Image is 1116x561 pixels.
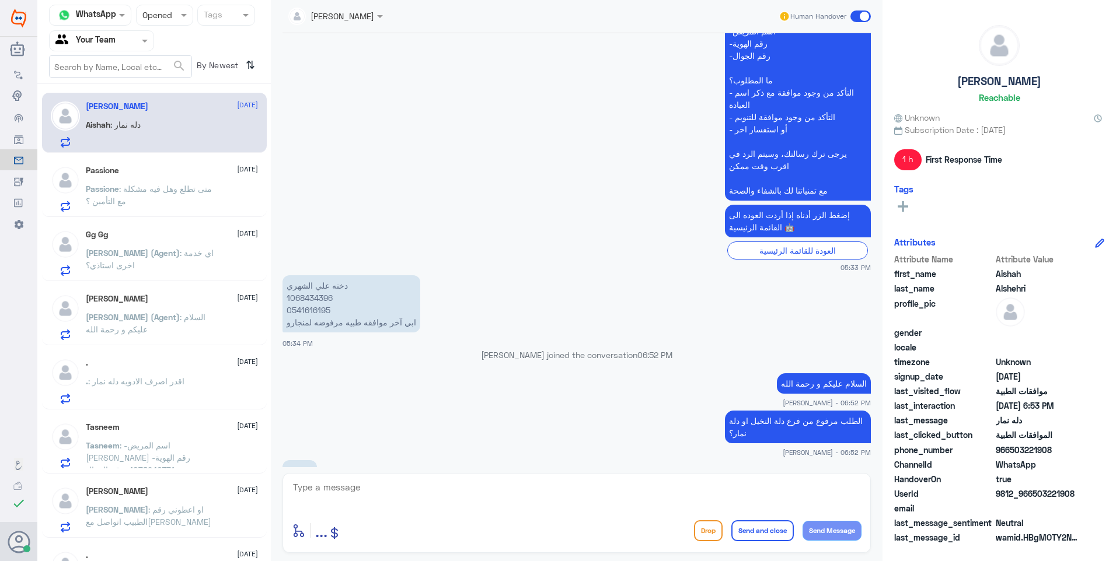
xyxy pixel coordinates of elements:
img: yourTeam.svg [55,32,73,50]
img: defaultAdmin.png [51,486,80,516]
span: الموافقات الطبية [996,429,1080,441]
span: . [86,376,88,386]
span: [PERSON_NAME] (Agent) [86,312,180,322]
img: Widebot Logo [11,9,26,27]
img: defaultAdmin.png [996,297,1025,327]
h6: Attributes [894,237,936,247]
span: [DATE] [237,164,258,174]
p: 28/8/2025, 5:33 PM [725,205,871,237]
span: null [996,327,1080,339]
button: Send and close [731,520,794,541]
span: : اقدر اصرف الادويه دله نمار [88,376,184,386]
span: 966503221908 [996,444,1080,456]
i: ⇅ [246,55,255,75]
span: locale [894,341,993,353]
span: gender [894,327,993,339]
img: defaultAdmin.png [51,294,80,323]
span: [DATE] [237,228,258,239]
div: العودة للقائمة الرئيسية [727,241,868,260]
span: ChannelId [894,458,993,471]
span: Human Handover [790,11,846,22]
span: 06:52 PM [637,350,672,360]
span: last_name [894,282,993,294]
span: 2025-08-28T15:53:04.162Z [996,399,1080,412]
p: 28/8/2025, 5:34 PM [283,275,420,332]
img: defaultAdmin.png [51,230,80,259]
span: موافقات الطبية [996,385,1080,397]
span: : او اعطوني رقم الطبيب اتواصل مع[PERSON_NAME] [86,504,211,527]
span: [PERSON_NAME] [86,504,148,514]
span: By Newest [192,55,241,79]
span: email [894,502,993,514]
span: last_message [894,414,993,426]
span: Aishah [996,268,1080,280]
span: 05:34 PM [283,339,313,347]
span: : دله نمار [110,120,141,129]
h5: Passione [86,166,119,176]
h5: Tasneem [86,422,120,432]
span: first_name [894,268,993,280]
h5: Gg Gg [86,230,108,240]
img: defaultAdmin.png [979,26,1019,65]
button: Send Message [803,521,862,541]
button: ... [315,517,327,544]
span: Aishah [86,120,110,129]
span: [DATE] [237,356,258,367]
span: HandoverOn [894,473,993,485]
img: defaultAdmin.png [51,422,80,451]
span: 2025-08-28T14:33:44.413Z [996,370,1080,383]
span: [DATE] [237,485,258,495]
h5: Meshael Aljebali [86,294,148,304]
span: 0 [996,517,1080,529]
span: Attribute Value [996,253,1080,265]
span: UserId [894,488,993,500]
span: wamid.HBgMOTY2NTAzMjIxOTA4FQIAEhgUM0FBRDM0Q0QyRjQ4M0VFOUMyRjUA [996,531,1080,544]
span: timezone [894,356,993,368]
span: : -اسم المريض [PERSON_NAME] -رقم الهوية 1078946371 -رقم الجوال 0550156444 ما المطلوب؟ كان عندي مو... [86,440,214,548]
img: defaultAdmin.png [51,101,80,131]
i: check [12,496,26,510]
span: last_visited_flow [894,385,993,397]
span: [PERSON_NAME] - 06:52 PM [783,447,871,457]
span: [PERSON_NAME] (Agent) [86,248,180,258]
p: 28/8/2025, 6:52 PM [725,411,871,443]
p: 28/8/2025, 6:53 PM [283,460,317,481]
h5: [PERSON_NAME] [957,75,1041,88]
div: Tags [202,8,222,23]
span: last_clicked_button [894,429,993,441]
span: signup_date [894,370,993,383]
span: last_message_id [894,531,993,544]
h6: Reachable [979,92,1020,103]
span: null [996,502,1080,514]
span: Tasneem [86,440,120,450]
span: ... [315,520,327,541]
span: phone_number [894,444,993,456]
span: [DATE] [237,549,258,559]
span: Unknown [894,111,940,124]
span: 05:33 PM [841,262,871,272]
span: Subscription Date : [DATE] [894,124,1104,136]
span: 9812_966503221908 [996,488,1080,500]
span: [PERSON_NAME] - 06:52 PM [783,398,871,408]
button: Drop [694,520,723,541]
span: true [996,473,1080,485]
input: Search by Name, Local etc… [50,56,191,77]
h5: Abdullah [86,486,148,496]
span: Unknown [996,356,1080,368]
span: Passione [86,184,119,194]
h6: Tags [894,184,913,194]
p: 28/8/2025, 6:52 PM [777,373,871,394]
span: search [172,59,186,73]
img: whatsapp.png [55,6,73,24]
p: [PERSON_NAME] joined the conversation [283,349,871,361]
span: First Response Time [926,153,1002,166]
button: search [172,57,186,76]
span: last_interaction [894,399,993,412]
span: [DATE] [237,420,258,431]
button: Avatar [8,531,30,553]
span: دله نمار [996,414,1080,426]
h5: . [86,358,88,368]
span: Alshehri [996,282,1080,294]
span: last_message_sentiment [894,517,993,529]
span: : متى تطلع وهل فيه مشكلة مع التأمين ؟ [86,184,212,206]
